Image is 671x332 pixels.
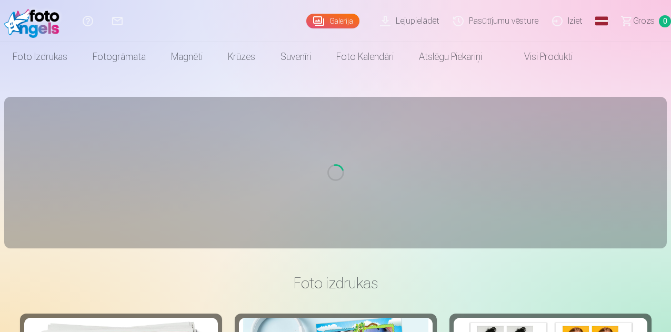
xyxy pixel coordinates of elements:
a: Visi produkti [495,42,585,72]
a: Atslēgu piekariņi [406,42,495,72]
img: /fa1 [4,4,65,38]
a: Foto kalendāri [324,42,406,72]
span: 0 [659,15,671,27]
a: Suvenīri [268,42,324,72]
h3: Foto izdrukas [28,274,643,293]
a: Magnēti [158,42,215,72]
a: Fotogrāmata [80,42,158,72]
a: Krūzes [215,42,268,72]
a: Galerija [306,14,359,28]
span: Grozs [633,15,655,27]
